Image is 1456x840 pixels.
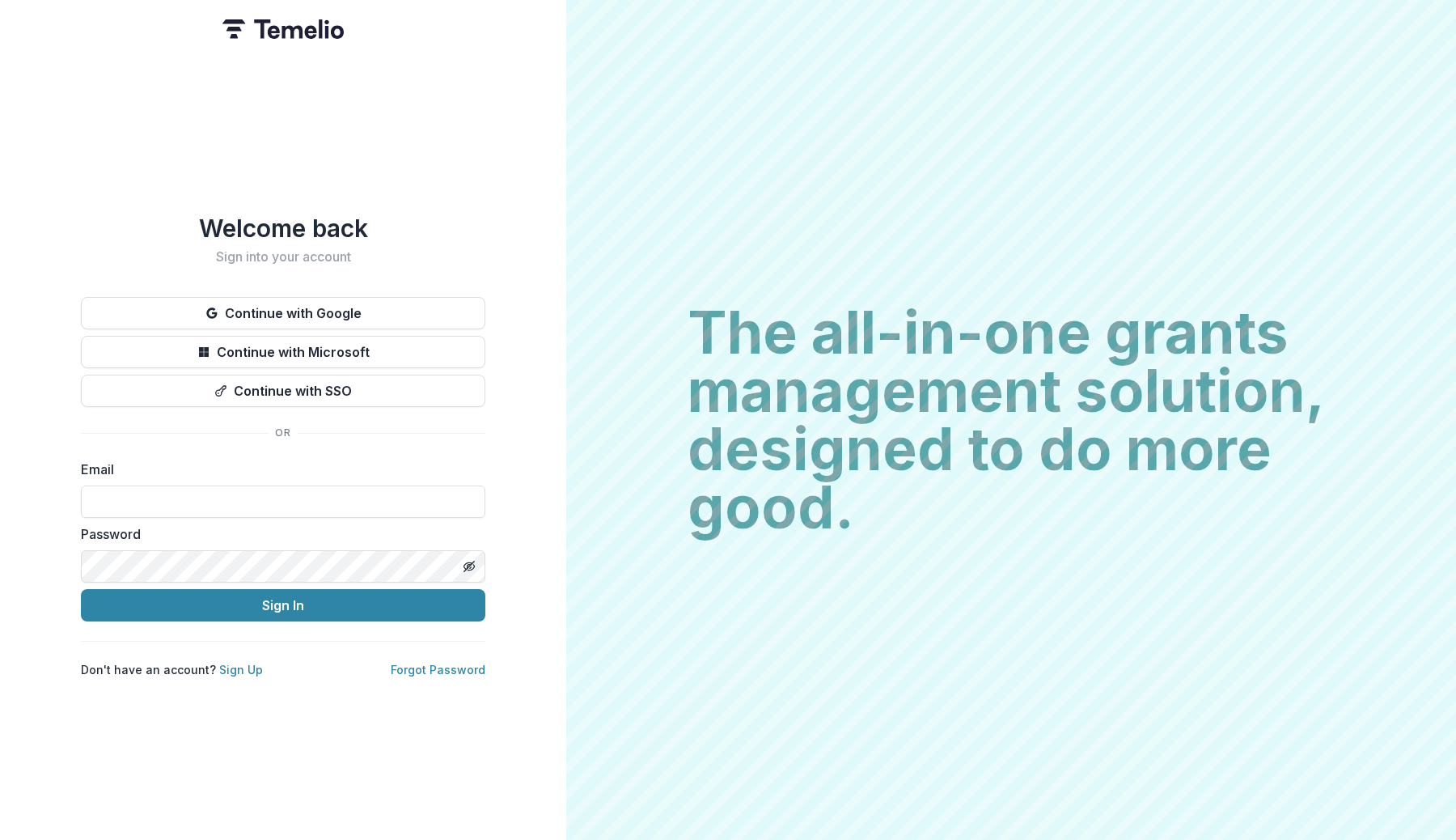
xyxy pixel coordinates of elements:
[81,589,485,622] button: Sign In
[81,336,485,368] button: Continue with Microsoft
[81,249,485,265] h2: Sign into your account
[81,214,485,243] h1: Welcome back
[81,661,263,678] p: Don't have an account?
[81,375,485,407] button: Continue with SSO
[81,460,476,479] label: Email
[391,663,485,677] a: Forgot Password
[456,554,482,579] button: Toggle password visibility
[222,19,344,39] img: Temelio
[219,663,263,677] a: Sign Up
[81,524,476,544] label: Password
[81,297,485,329] button: Continue with Google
